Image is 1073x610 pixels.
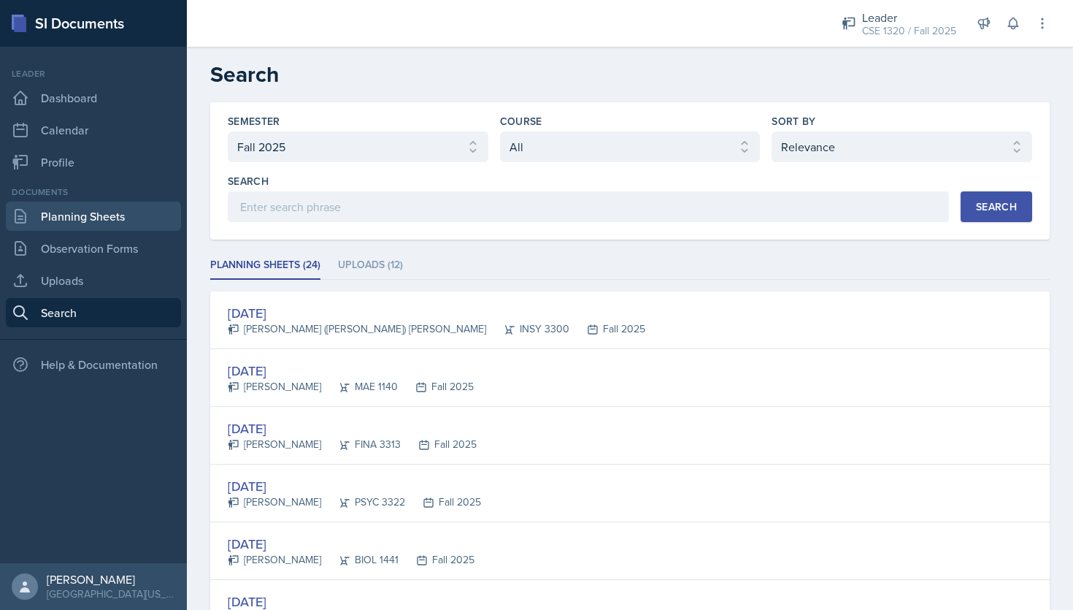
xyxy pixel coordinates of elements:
div: Fall 2025 [569,321,645,337]
input: Enter search phrase [228,191,949,222]
div: Leader [862,9,956,26]
div: INSY 3300 [486,321,569,337]
div: [DATE] [228,361,474,381]
div: [DATE] [228,534,474,554]
div: [DATE] [228,476,481,496]
button: Search [961,191,1032,222]
div: Search [976,201,1017,213]
li: Uploads (12) [338,251,403,280]
div: BIOL 1441 [321,552,399,568]
a: Profile [6,148,181,177]
a: Search [6,298,181,327]
div: [PERSON_NAME] [228,437,321,452]
li: Planning Sheets (24) [210,251,320,280]
div: Leader [6,67,181,80]
div: [PERSON_NAME] [228,495,321,510]
div: [GEOGRAPHIC_DATA][US_STATE] [47,587,175,601]
div: [PERSON_NAME] ([PERSON_NAME]) [PERSON_NAME] [228,321,486,337]
div: [DATE] [228,303,645,323]
div: CSE 1320 / Fall 2025 [862,23,956,39]
label: Course [500,114,542,129]
div: Fall 2025 [401,437,477,452]
a: Dashboard [6,83,181,113]
div: Documents [6,186,181,199]
div: [PERSON_NAME] [228,379,321,394]
div: [PERSON_NAME] [228,552,321,568]
a: Calendar [6,115,181,145]
div: [DATE] [228,419,477,438]
label: Sort By [772,114,815,129]
div: Help & Documentation [6,350,181,379]
h2: Search [210,61,1050,88]
div: MAE 1140 [321,379,398,394]
div: [PERSON_NAME] [47,572,175,587]
div: PSYC 3322 [321,495,405,510]
div: Fall 2025 [399,552,474,568]
a: Observation Forms [6,234,181,263]
div: FINA 3313 [321,437,401,452]
label: Search [228,174,269,188]
a: Uploads [6,266,181,295]
a: Planning Sheets [6,202,181,231]
label: Semester [228,114,280,129]
div: Fall 2025 [398,379,474,394]
div: Fall 2025 [405,495,481,510]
